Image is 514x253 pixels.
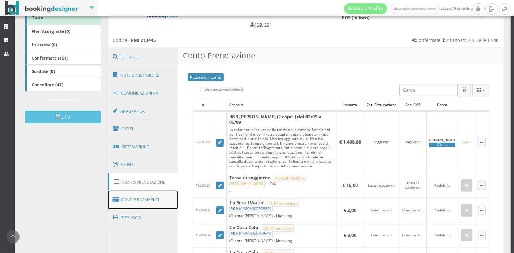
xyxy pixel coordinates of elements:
b: POS: [231,206,239,211]
a: Confermate (151) [25,51,101,65]
a: Ospiti [108,119,178,138]
td: Predefinito [427,173,458,198]
a: Ricalcola il conto [188,73,224,81]
a: Gestione Profilo [344,3,387,14]
b: Non Assegnate (0) [32,28,70,34]
a: Masseria Gorgognolo Admin [391,4,439,14]
small: EXTRA non inclusa [262,224,293,232]
small: Saldato [462,140,471,144]
input: Cerca [399,84,458,96]
b: Scadute (0) [32,68,55,74]
td: Consumazioni [399,223,427,248]
div: Cat. RMS [399,100,427,110]
div: - [229,189,334,193]
small: 101359106323925399 [229,205,272,212]
small: [PERSON_NAME] in [GEOGRAPHIC_DATA] [229,175,305,188]
b: 2 x Coca Cola [229,224,258,231]
b: € 16,00 [343,182,358,188]
b: € 2,00 [344,207,357,213]
b: In attesa (0) [32,42,57,47]
span: #5300683 [196,208,210,213]
a: Tutte [25,11,101,25]
a: Conto Prenotazione [108,173,178,191]
b: FPMF213445 [128,37,156,43]
div: (Cliente: [PERSON_NAME]) - Menu ing [229,214,334,218]
a: Comunicazioni (0) [108,84,178,102]
a: In attesa (0) [25,38,101,51]
td: Predefinito [427,198,458,223]
h5: Confermata il: 24 agosto 2025 alle 17:48 [412,38,499,43]
a: Sistemazione [108,138,178,156]
span: #5230383 [196,183,210,188]
img: BookingDesigner.com [5,1,78,15]
div: Importo [337,100,364,110]
td: Soggiorno [364,111,399,173]
div: Cliente [429,143,455,147]
b: POS (in loco) [342,15,369,21]
b: Confermate (151) [32,55,68,61]
h3: Conto Prenotazione [178,48,504,64]
a: Cancellate (47) [25,78,101,92]
td: Soggiorno [399,111,427,173]
b: Tutte [32,14,43,20]
a: Note Operatore (3) [108,66,178,84]
div: Cat. Fatturazione [364,100,399,110]
b: 1 x Small Water [229,200,264,206]
div: Conto [427,100,458,110]
b: € 8,00 [344,232,357,238]
small: EXTRA non inclusa [267,200,299,207]
td: Tassa di soggiorno [399,173,427,198]
div: (Cliente: [PERSON_NAME]) - Menu ing [229,239,334,243]
b: B&B [PERSON_NAME] (2 ospiti) dal 02/09 al 06/09 [229,114,323,125]
button: CRM [25,111,101,123]
a: Riepilogo [108,208,178,227]
b: Tassa di soggiorno [229,175,271,181]
span: #5300684 [196,233,210,237]
td: Predefinito [427,223,458,248]
td: Consumazioni [399,198,427,223]
a: Conti e Pagamenti [108,191,178,209]
button: Columns [472,84,489,96]
span: sabato, 06 settembre [344,3,472,14]
a: Dettagli [108,48,178,66]
div: # [193,100,213,110]
a: Scadute (0) [25,64,101,78]
small: 101359106323925399 [229,230,272,237]
b: [PERSON_NAME] [429,138,455,142]
b: Cancellate (47) [32,82,63,87]
h5: Codice: [113,38,156,43]
a: Servizi [108,156,178,174]
td: Consumazioni [364,223,399,248]
b: € 1.468,88 [339,139,361,145]
div: Colonne [472,84,489,96]
div: La colazione è inclusa nella tariffa della camera. Condizioni per i bambini e per il letto supple... [229,127,334,168]
td: Tassa di soggiorno [364,173,399,198]
span: #5230382 [196,140,210,144]
b: POS: [231,231,239,236]
h5: ( 29, 29 ) [250,22,272,28]
a: Anagrafica [108,102,178,121]
div: Articolo [227,100,337,110]
a: Non Assegnate (0) [25,24,101,38]
td: Consumazioni [364,198,399,223]
small: TAX [269,180,277,187]
label: Visualizza articoli eliminati [196,86,243,94]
